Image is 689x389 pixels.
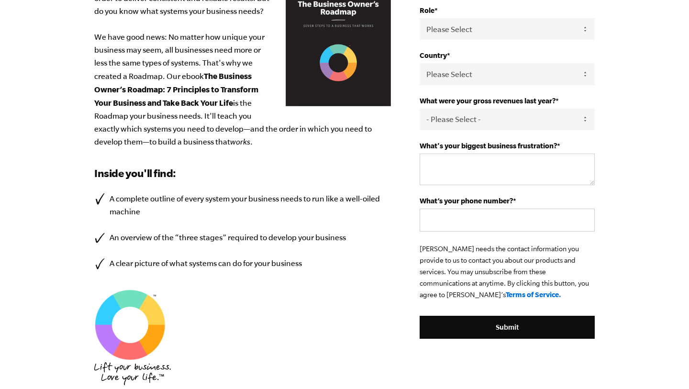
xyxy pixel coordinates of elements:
input: Submit [420,316,595,339]
h3: Inside you'll find: [94,166,391,181]
iframe: Chat Widget [641,343,689,389]
span: What’s your phone number? [420,197,513,205]
p: [PERSON_NAME] needs the contact information you provide to us to contact you about our products a... [420,243,595,300]
span: What's your biggest business frustration? [420,142,557,150]
img: EMyth SES TM Graphic [94,289,166,361]
img: EMyth_Logo_BP_Hand Font_Tagline_Stacked-Medium [94,362,171,385]
em: works [230,137,250,146]
span: What were your gross revenues last year? [420,97,556,105]
li: A clear picture of what systems can do for your business [94,257,391,270]
a: Terms of Service. [506,290,561,299]
b: The Business Owner’s Roadmap: 7 Principles to Transform Your Business and Take Back Your Life [94,71,258,107]
li: An overview of the “three stages” required to develop your business [94,231,391,244]
span: Role [420,6,434,14]
li: A complete outline of every system your business needs to run like a well-oiled machine [94,192,391,218]
span: Country [420,51,447,59]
